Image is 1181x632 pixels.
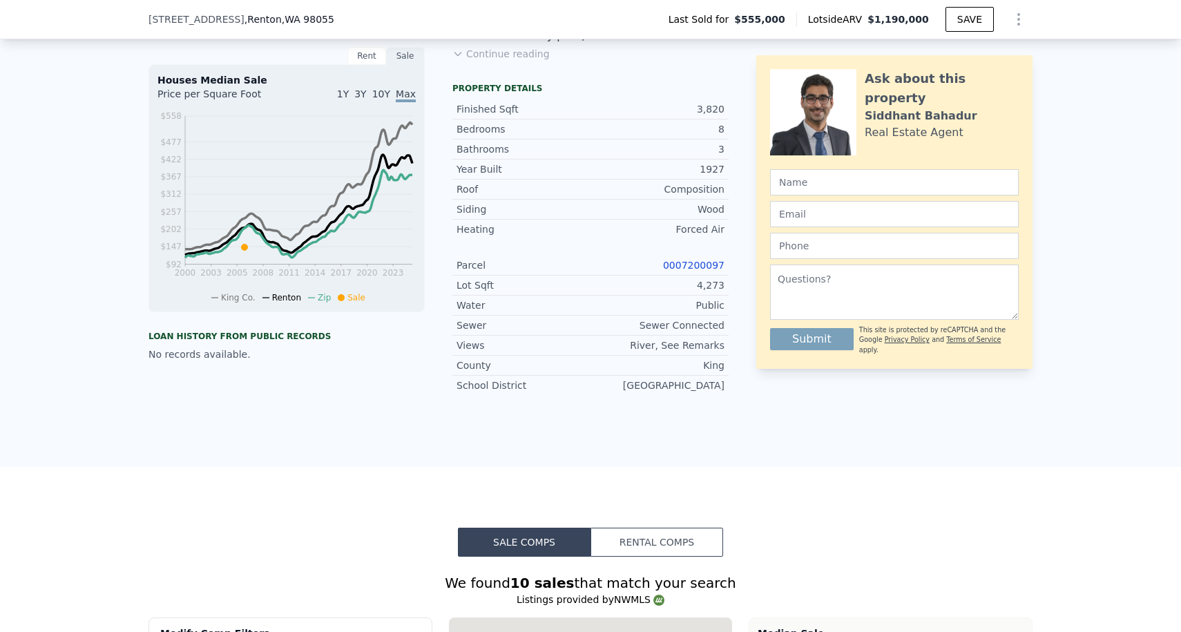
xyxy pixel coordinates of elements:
button: SAVE [945,7,994,32]
span: $555,000 [734,12,785,26]
img: NWMLS Logo [653,595,664,606]
div: Real Estate Agent [865,124,963,141]
div: Lot Sqft [457,278,590,292]
tspan: $257 [160,207,182,217]
tspan: $312 [160,189,182,199]
div: Houses Median Sale [157,73,416,87]
div: Listings provided by NWMLS [148,593,1033,606]
span: , Renton [244,12,334,26]
input: Name [770,169,1019,195]
button: Rental Comps [590,528,723,557]
tspan: 2003 [200,268,222,278]
span: Lotside ARV [808,12,867,26]
tspan: $558 [160,111,182,121]
tspan: 2023 [383,268,404,278]
input: Phone [770,233,1019,259]
div: No records available. [148,347,425,361]
div: We found that match your search [148,573,1033,593]
div: School District [457,379,590,392]
a: 0007200097 [663,260,724,271]
div: 4,273 [590,278,724,292]
span: Renton [272,293,301,303]
a: Terms of Service [946,336,1001,343]
div: Property details [452,83,729,94]
tspan: $422 [160,155,182,164]
span: King Co. [221,293,256,303]
div: 8 [590,122,724,136]
div: Wood [590,202,724,216]
span: Last Sold for [669,12,735,26]
div: Public [590,298,724,312]
div: Roof [457,182,590,196]
div: Price per Square Foot [157,87,287,109]
button: Show Options [1005,6,1033,33]
span: $1,190,000 [867,14,929,25]
div: Composition [590,182,724,196]
div: 3,820 [590,102,724,116]
tspan: $477 [160,137,182,147]
div: King [590,358,724,372]
div: County [457,358,590,372]
tspan: 2014 [305,268,326,278]
tspan: $367 [160,172,182,182]
div: Parcel [457,258,590,272]
div: Sewer Connected [590,318,724,332]
button: Submit [770,328,854,350]
div: 1927 [590,162,724,176]
div: Bedrooms [457,122,590,136]
span: Max [396,88,416,102]
span: Sale [347,293,365,303]
div: Forced Air [590,222,724,236]
button: Sale Comps [458,528,590,557]
span: 3Y [354,88,366,99]
div: Views [457,338,590,352]
div: Sale [386,47,425,65]
tspan: 2000 [175,268,196,278]
div: Finished Sqft [457,102,590,116]
div: Siding [457,202,590,216]
div: [GEOGRAPHIC_DATA] [590,379,724,392]
div: Year Built [457,162,590,176]
tspan: 2008 [253,268,274,278]
div: Ask about this property [865,69,1019,108]
div: 3 [590,142,724,156]
div: Bathrooms [457,142,590,156]
span: Zip [318,293,331,303]
button: Continue reading [452,47,550,61]
div: Heating [457,222,590,236]
div: Water [457,298,590,312]
span: 1Y [337,88,349,99]
div: Sewer [457,318,590,332]
div: This site is protected by reCAPTCHA and the Google and apply. [859,325,1019,355]
tspan: $92 [166,260,182,269]
div: Rent [347,47,386,65]
span: 10Y [372,88,390,99]
div: Loan history from public records [148,331,425,342]
tspan: 2011 [278,268,300,278]
input: Email [770,201,1019,227]
tspan: 2005 [227,268,248,278]
tspan: 2017 [331,268,352,278]
tspan: $147 [160,242,182,251]
tspan: 2020 [356,268,378,278]
div: River, See Remarks [590,338,724,352]
div: Siddhant Bahadur [865,108,977,124]
tspan: $202 [160,224,182,234]
span: [STREET_ADDRESS] [148,12,244,26]
a: Privacy Policy [885,336,930,343]
strong: 10 sales [510,575,575,591]
span: , WA 98055 [282,14,334,25]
